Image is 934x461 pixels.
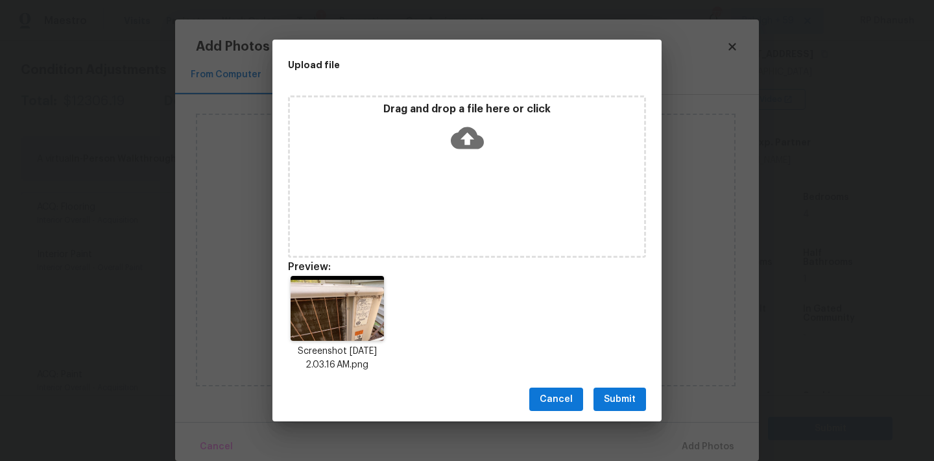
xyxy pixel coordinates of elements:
p: Screenshot [DATE] 2.03.16 AM.png [288,345,387,372]
h2: Upload file [288,58,588,72]
span: Cancel [540,392,573,408]
img: ANClxD7pvQgAAAAAAElFTkSuQmCC [291,276,384,341]
span: Submit [604,392,636,408]
p: Drag and drop a file here or click [290,103,644,116]
button: Cancel [529,388,583,412]
button: Submit [593,388,646,412]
